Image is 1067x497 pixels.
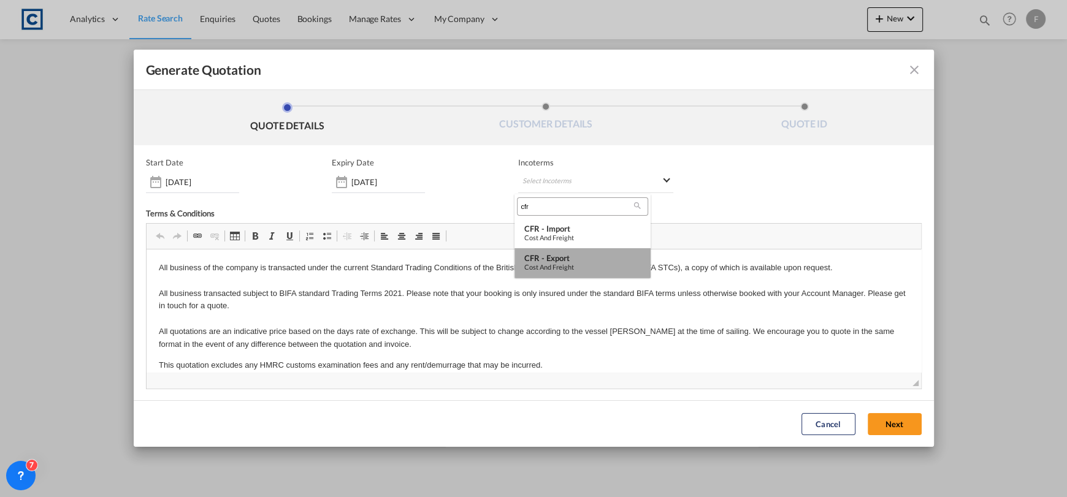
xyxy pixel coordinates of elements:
md-icon: icon-magnify [633,201,642,210]
p: All business of the company is transacted under the current Standard Trading Conditions of the Br... [12,12,762,102]
div: CFR - import [524,224,641,233]
div: Cost and Freight [524,233,641,241]
div: Cost and Freight [524,263,641,271]
div: CFR - export [524,253,641,263]
p: This quotation excludes any HMRC customs examination fees and any rent/demurrage that may be incu... [12,110,762,123]
body: Rich Text Editor, editor2 [12,12,762,143]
